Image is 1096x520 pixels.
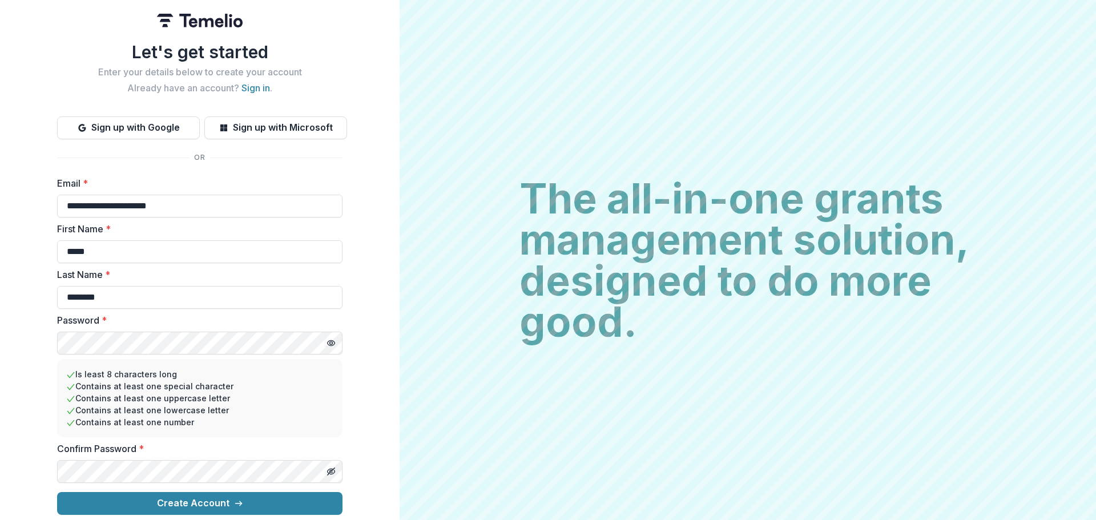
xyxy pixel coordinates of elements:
li: Contains at least one lowercase letter [66,404,333,416]
button: Toggle password visibility [322,462,340,481]
button: Create Account [57,492,342,515]
li: Contains at least one uppercase letter [66,392,333,404]
button: Sign up with Microsoft [204,116,347,139]
label: Confirm Password [57,442,336,455]
li: Contains at least one special character [66,380,333,392]
img: Temelio [157,14,243,27]
h1: Let's get started [57,42,342,62]
label: Password [57,313,336,327]
h2: Already have an account? . [57,83,342,94]
li: Contains at least one number [66,416,333,428]
label: Email [57,176,336,190]
h2: Enter your details below to create your account [57,67,342,78]
label: First Name [57,222,336,236]
label: Last Name [57,268,336,281]
li: Is least 8 characters long [66,368,333,380]
button: Sign up with Google [57,116,200,139]
button: Toggle password visibility [322,334,340,352]
a: Sign in [241,82,270,94]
